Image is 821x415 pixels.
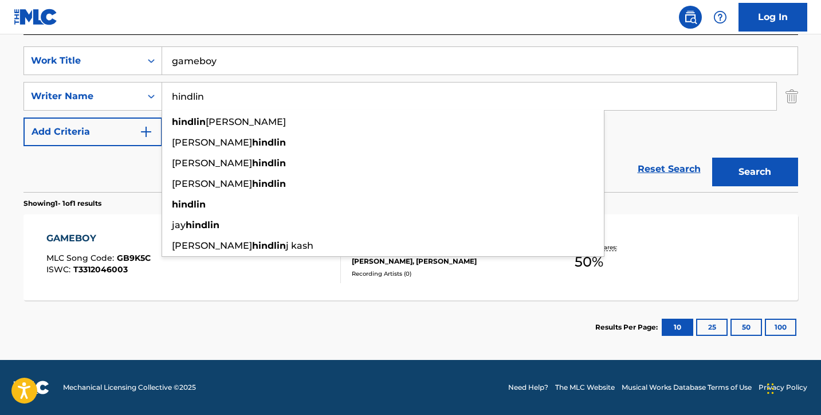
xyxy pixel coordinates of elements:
[14,381,49,394] img: logo
[23,214,798,300] a: GAMEBOYMLC Song Code:GB9K5CISWC:T3312046003Writers (4)[PERSON_NAME], [PERSON_NAME], [PERSON_NAME]...
[172,240,252,251] span: [PERSON_NAME]
[555,382,615,393] a: The MLC Website
[662,319,693,336] button: 10
[759,382,807,393] a: Privacy Policy
[63,382,196,393] span: Mechanical Licensing Collective © 2025
[696,319,728,336] button: 25
[286,240,313,251] span: j kash
[679,6,702,29] a: Public Search
[352,269,525,278] div: Recording Artists ( 0 )
[595,322,661,332] p: Results Per Page:
[785,82,798,111] img: Delete Criterion
[23,198,101,209] p: Showing 1 - 1 of 1 results
[767,371,774,406] div: Drag
[172,137,252,148] span: [PERSON_NAME]
[31,54,134,68] div: Work Title
[709,6,732,29] div: Help
[46,264,73,275] span: ISWC :
[172,116,206,127] strong: hindlin
[46,253,117,263] span: MLC Song Code :
[172,158,252,169] span: [PERSON_NAME]
[252,158,286,169] strong: hindlin
[186,220,219,230] strong: hindlin
[632,156,706,182] a: Reset Search
[508,382,548,393] a: Need Help?
[117,253,151,263] span: GB9K5C
[622,382,752,393] a: Musical Works Database Terms of Use
[252,137,286,148] strong: hindlin
[23,118,162,146] button: Add Criteria
[31,89,134,103] div: Writer Name
[206,116,286,127] span: [PERSON_NAME]
[172,199,206,210] strong: hindlin
[73,264,128,275] span: T3312046003
[738,3,807,32] a: Log In
[139,125,153,139] img: 9d2ae6d4665cec9f34b9.svg
[712,158,798,186] button: Search
[46,232,151,245] div: GAMEBOY
[765,319,796,336] button: 100
[172,178,252,189] span: [PERSON_NAME]
[713,10,727,24] img: help
[252,240,286,251] strong: hindlin
[23,46,798,192] form: Search Form
[764,360,821,415] iframe: Chat Widget
[172,220,186,230] span: jay
[252,178,286,189] strong: hindlin
[575,252,603,272] span: 50 %
[730,319,762,336] button: 50
[683,10,697,24] img: search
[14,9,58,25] img: MLC Logo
